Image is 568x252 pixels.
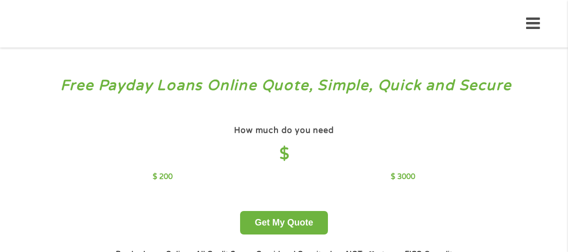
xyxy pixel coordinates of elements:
p: $ 3000 [391,171,415,182]
p: $ 200 [153,171,173,182]
h3: Free Payday Loans Online Quote, Simple, Quick and Secure [29,76,540,95]
button: Get My Quote [240,211,327,234]
h4: How much do you need [234,125,334,136]
h4: $ [153,144,415,164]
